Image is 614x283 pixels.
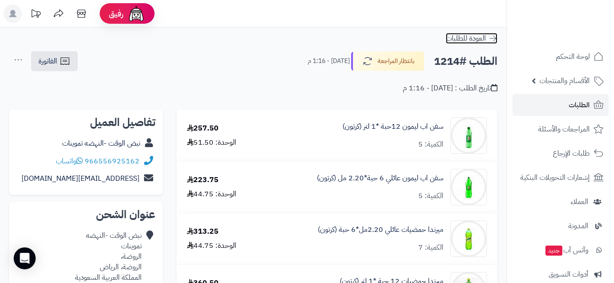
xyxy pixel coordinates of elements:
a: تحديثات المنصة [24,5,47,25]
div: تاريخ الطلب : [DATE] - 1:16 م [403,83,497,94]
a: سفن اب ليمون 12حبة *1 لتر (كرتون) [342,121,443,132]
a: لوحة التحكم [513,46,609,68]
h2: عنوان الشحن [16,209,155,220]
a: وآتس آبجديد [513,239,609,261]
div: الكمية: 5 [418,139,443,150]
button: بانتظار المراجعة [351,52,424,71]
a: ميرندا حمضيات عائلي 2.20مل*6 حبة (كرتون) [318,225,443,235]
a: 966556925162 [85,156,139,167]
a: المراجعات والأسئلة [513,118,609,140]
span: أدوات التسويق [549,268,588,281]
span: طلبات الإرجاع [553,147,590,160]
div: الوحدة: 44.75 [187,241,236,251]
span: الفاتورة [38,56,57,67]
a: العودة للطلبات [446,33,497,44]
a: سفن اب ليمون عائلي 6 حبة*2.20 مل (كرتون) [317,173,443,183]
img: ai-face.png [127,5,145,23]
div: 223.75 [187,175,219,185]
a: الفاتورة [31,51,78,71]
small: [DATE] - 1:16 م [308,57,350,66]
div: الكمية: 5 [418,191,443,201]
img: 1747541306-e6e5e2d5-9b67-463e-b81b-59a02ee4-90x90.jpg [451,169,486,205]
a: طلبات الإرجاع [513,142,609,164]
div: الوحدة: 51.50 [187,137,236,148]
span: العودة للطلبات [446,33,486,44]
span: العملاء [571,195,588,208]
div: نبض الوقت -النهضه تموينات الروضة، الروضة، الرياض المملكة العربية السعودية [75,231,142,283]
div: Open Intercom Messenger [14,247,36,269]
a: واتساب [56,156,83,167]
span: المدونة [568,220,588,232]
img: 1747540828-789ab214-413e-4ccd-b32f-1699f0bc-90x90.jpg [451,117,486,154]
h2: تفاصيل العميل [16,117,155,128]
img: logo-2.png [552,23,605,42]
div: 257.50 [187,123,219,134]
a: الطلبات [513,94,609,116]
a: إشعارات التحويلات البنكية [513,167,609,189]
div: 313.25 [187,226,219,237]
span: رفيق [109,8,123,19]
span: لوحة التحكم [556,50,590,63]
span: المراجعات والأسئلة [538,123,590,136]
img: 1747544486-c60db756-6ee7-44b0-a7d4-ec449800-90x90.jpg [451,220,486,257]
a: نبض الوقت -النهضه تموينات [62,138,140,149]
a: العملاء [513,191,609,213]
span: إشعارات التحويلات البنكية [520,171,590,184]
span: وآتس آب [545,244,588,257]
span: الأقسام والمنتجات [539,74,590,87]
span: جديد [545,246,562,256]
a: المدونة [513,215,609,237]
a: [EMAIL_ADDRESS][DOMAIN_NAME] [21,173,139,184]
span: الطلبات [569,99,590,111]
div: الوحدة: 44.75 [187,189,236,199]
h2: الطلب #1214 [434,52,497,71]
div: الكمية: 7 [418,242,443,253]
